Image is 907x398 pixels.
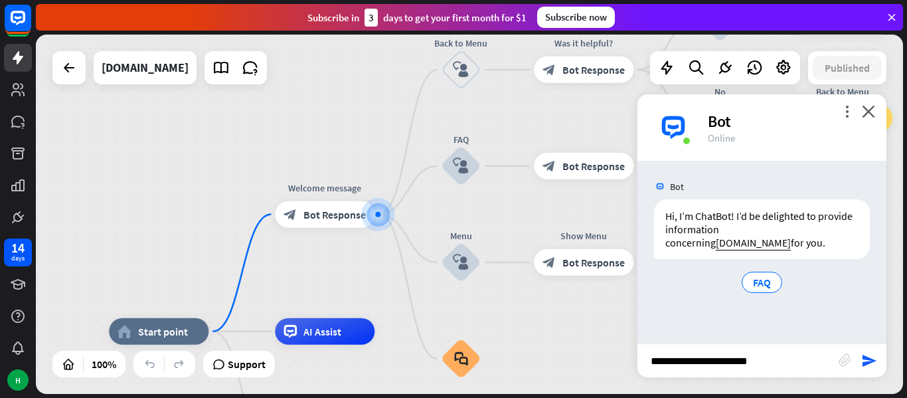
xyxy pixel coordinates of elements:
i: block_bot_response [284,208,297,221]
span: Bot Response [562,159,625,173]
div: Was it helpful? [524,37,643,50]
i: block_user_input [453,158,469,174]
div: Subscribe now [537,7,615,28]
div: Hi, I’m ChatBot! I’d be delighted to provide information concerning for you. [654,199,870,259]
div: Online [708,132,870,144]
div: Show Menu [524,229,643,243]
div: Bot [708,111,870,132]
i: close [862,105,875,118]
i: more_vert [841,105,853,118]
div: Subscribe in days to get your first month for $1 [307,9,527,27]
div: H [7,369,29,391]
div: 14 [11,242,25,254]
a: [DOMAIN_NAME] [716,236,791,249]
a: 14 days [4,239,32,266]
span: FAQ [753,276,771,289]
div: No [680,85,760,98]
i: block_faq [454,351,468,366]
i: home_2 [118,325,131,338]
div: fantahi.com [102,51,189,84]
div: 100% [88,353,120,375]
span: Bot Response [562,256,625,269]
i: block_user_input [453,62,469,78]
i: block_bot_response [542,256,556,269]
span: Start point [138,325,188,338]
div: Back to Menu [783,85,902,98]
i: block_user_input [453,254,469,270]
i: block_bot_response [542,63,556,76]
span: AI Assist [303,325,341,338]
div: Back to Menu [421,37,501,50]
div: FAQ [421,133,501,146]
div: days [11,254,25,263]
div: Welcome message [265,181,384,195]
span: Bot [670,181,684,193]
span: Bot Response [303,208,366,221]
i: send [861,353,877,369]
i: block_attachment [839,353,852,367]
button: Published [813,56,882,80]
span: Support [228,353,266,375]
span: Bot Response [562,63,625,76]
div: 3 [365,9,378,27]
button: Open LiveChat chat widget [11,5,50,45]
div: Menu [421,229,501,243]
i: block_bot_response [542,159,556,173]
